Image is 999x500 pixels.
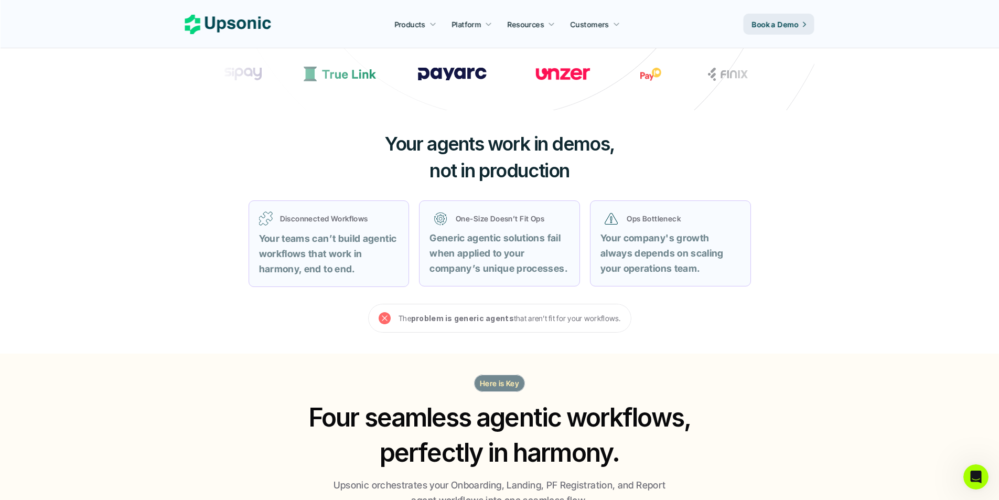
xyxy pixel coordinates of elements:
p: Ops Bottleneck [627,213,736,224]
p: Here is Key [480,378,520,389]
a: Products [388,15,443,34]
p: Resources [508,19,544,30]
p: Disconnected Workflows [280,213,399,224]
strong: Your company's growth always depends on scaling your operations team. [600,232,726,274]
p: The that aren’t fit for your workflows. [399,312,621,325]
strong: problem is generic agents [411,314,514,323]
h2: Four seamless agentic workflows, perfectly in harmony. [298,400,701,470]
p: One-Size Doesn’t Fit Ops [456,213,565,224]
p: Book a Demo [752,19,799,30]
a: Book a Demo [744,14,814,35]
p: Customers [571,19,609,30]
p: Platform [452,19,481,30]
span: Your agents work in demos, [384,132,615,155]
span: not in production [429,159,570,182]
strong: Generic agentic solutions fail when applied to your company’s unique processes. [429,232,567,274]
strong: Your teams can’t build agentic workflows that work in harmony, end to end. [259,233,399,274]
iframe: Intercom live chat [963,464,989,490]
p: Products [394,19,425,30]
